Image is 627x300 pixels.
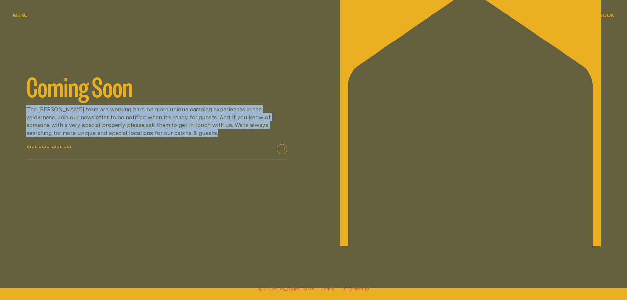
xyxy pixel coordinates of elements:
h2: Coming Soon [26,72,287,99]
p: The [PERSON_NAME] team are working hard on more unique camping experiences in the wilderness. Joi... [26,105,287,137]
span: Book [599,13,614,18]
a: Terms [321,286,334,292]
span: Menu [13,13,28,18]
button: show menu [13,12,28,20]
span: © [PERSON_NAME] 2025 [258,286,314,292]
a: Site credits [344,286,369,292]
button: show booking tray [599,12,614,20]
